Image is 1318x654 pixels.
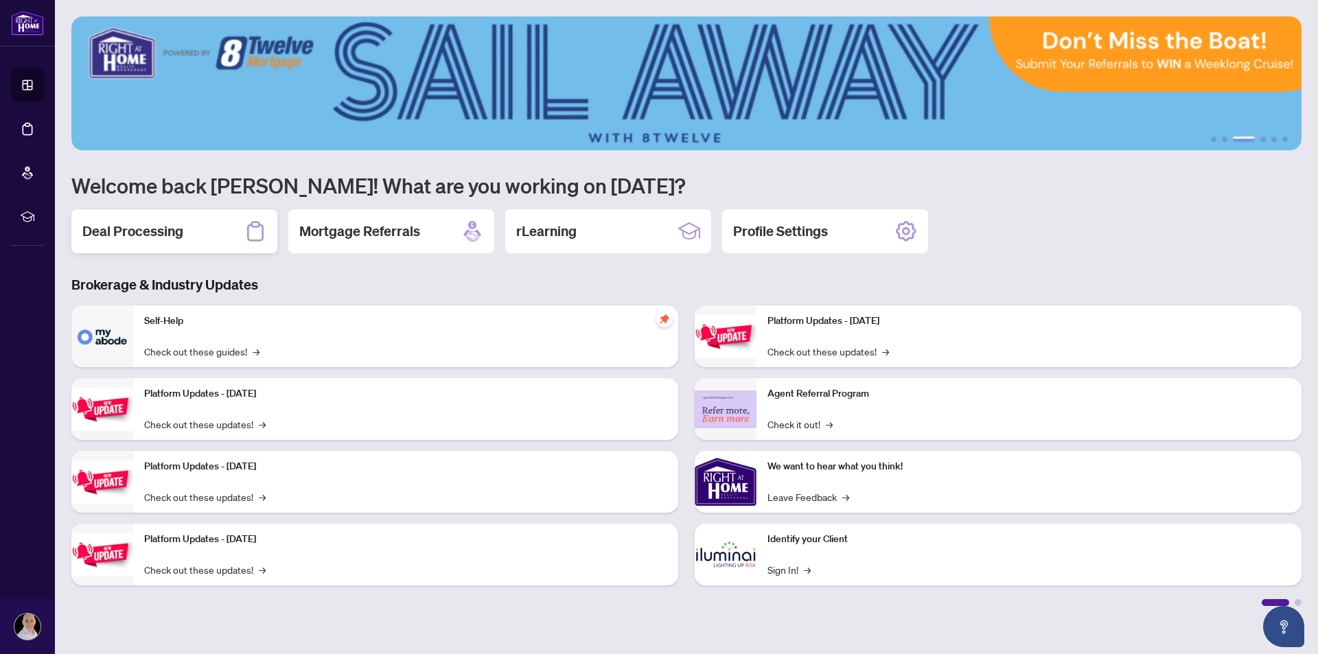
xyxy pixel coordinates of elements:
[71,460,133,504] img: Platform Updates - July 21, 2025
[259,417,266,432] span: →
[71,172,1302,198] h1: Welcome back [PERSON_NAME]! What are you working on [DATE]?
[11,10,44,36] img: logo
[1282,137,1288,142] button: 6
[1211,137,1216,142] button: 1
[882,344,889,359] span: →
[253,344,259,359] span: →
[767,344,889,359] a: Check out these updates!→
[695,390,756,428] img: Agent Referral Program
[71,275,1302,294] h3: Brokerage & Industry Updates
[144,532,667,547] p: Platform Updates - [DATE]
[767,459,1291,474] p: We want to hear what you think!
[695,315,756,358] img: Platform Updates - June 23, 2025
[259,489,266,504] span: →
[767,532,1291,547] p: Identify your Client
[656,311,673,327] span: pushpin
[767,562,811,577] a: Sign In!→
[826,417,833,432] span: →
[299,222,420,241] h2: Mortgage Referrals
[1263,606,1304,647] button: Open asap
[144,417,266,432] a: Check out these updates!→
[695,451,756,513] img: We want to hear what you think!
[767,386,1291,401] p: Agent Referral Program
[1260,137,1266,142] button: 4
[71,388,133,431] img: Platform Updates - September 16, 2025
[259,562,266,577] span: →
[767,314,1291,329] p: Platform Updates - [DATE]
[1271,137,1277,142] button: 5
[516,222,577,241] h2: rLearning
[842,489,849,504] span: →
[144,314,667,329] p: Self-Help
[71,16,1302,150] img: Slide 2
[144,489,266,504] a: Check out these updates!→
[71,533,133,576] img: Platform Updates - July 8, 2025
[71,305,133,367] img: Self-Help
[767,417,833,432] a: Check it out!→
[144,562,266,577] a: Check out these updates!→
[1233,137,1255,142] button: 3
[1222,137,1227,142] button: 2
[804,562,811,577] span: →
[144,386,667,401] p: Platform Updates - [DATE]
[14,614,41,640] img: Profile Icon
[767,489,849,504] a: Leave Feedback→
[733,222,828,241] h2: Profile Settings
[144,459,667,474] p: Platform Updates - [DATE]
[144,344,259,359] a: Check out these guides!→
[695,524,756,585] img: Identify your Client
[82,222,183,241] h2: Deal Processing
